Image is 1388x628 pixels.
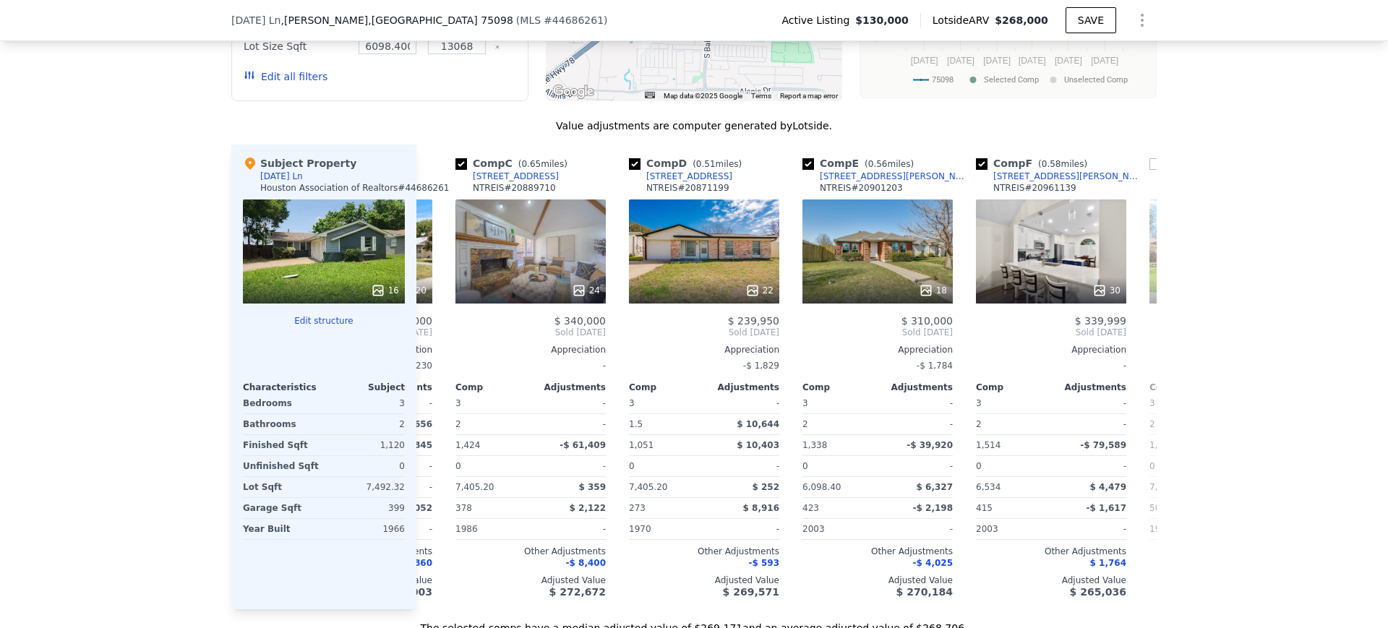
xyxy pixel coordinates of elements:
[859,159,920,169] span: ( miles)
[629,575,779,586] div: Adjusted Value
[911,56,938,66] text: [DATE]
[707,519,779,539] div: -
[231,13,280,27] span: [DATE] Ln
[881,414,953,434] div: -
[549,586,606,598] span: $ 272,672
[243,156,356,171] div: Subject Property
[629,398,635,408] span: 3
[696,159,716,169] span: 0.51
[1149,440,1174,450] span: 1,424
[820,171,970,182] div: [STREET_ADDRESS][PERSON_NAME]
[881,456,953,476] div: -
[1075,315,1126,327] span: $ 339,999
[521,159,541,169] span: 0.65
[244,36,350,56] div: Lot Size Sqft
[513,159,573,169] span: ( miles)
[1149,482,1188,492] span: 7,840.80
[566,558,606,568] span: -$ 8,400
[531,382,606,393] div: Adjustments
[976,414,1048,434] div: 2
[327,393,405,413] div: 3
[932,75,954,85] text: 75098
[1042,159,1061,169] span: 0.58
[933,13,995,27] span: Lotside ARV
[751,92,771,100] a: Terms
[896,586,953,598] span: $ 270,184
[455,398,461,408] span: 3
[1149,398,1155,408] span: 3
[983,56,1011,66] text: [DATE]
[473,171,559,182] div: [STREET_ADDRESS]
[917,361,953,371] span: -$ 1,784
[244,69,327,84] button: Edit all filters
[560,440,606,450] span: -$ 61,409
[802,482,841,492] span: 6,098.40
[855,13,909,27] span: $130,000
[324,382,405,393] div: Subject
[243,456,321,476] div: Unfinished Sqft
[802,344,953,356] div: Appreciation
[976,575,1126,586] div: Adjusted Value
[664,92,742,100] span: Map data ©2025 Google
[1080,440,1126,450] span: -$ 79,589
[639,31,655,56] div: 704 Flagstone Way
[473,182,556,194] div: NTREIS # 20889710
[534,393,606,413] div: -
[781,13,855,27] span: Active Listing
[1090,558,1126,568] span: $ 1,764
[707,393,779,413] div: -
[802,327,953,338] span: Sold [DATE]
[534,414,606,434] div: -
[917,482,953,492] span: $ 6,327
[534,519,606,539] div: -
[1090,482,1126,492] span: $ 4,479
[1149,171,1253,182] a: [STREET_ADDRESS]
[629,344,779,356] div: Appreciation
[1149,503,1166,513] span: 500
[802,382,878,393] div: Comp
[707,456,779,476] div: -
[984,75,1039,85] text: Selected Comp
[976,344,1126,356] div: Appreciation
[881,519,953,539] div: -
[976,546,1126,557] div: Other Adjustments
[752,482,779,492] span: $ 252
[629,171,732,182] a: [STREET_ADDRESS]
[516,13,608,27] div: ( )
[976,327,1126,338] span: Sold [DATE]
[687,159,747,169] span: ( miles)
[1091,56,1118,66] text: [DATE]
[231,119,1157,133] div: Value adjustments are computer generated by Lotside .
[455,461,461,471] span: 0
[327,435,405,455] div: 1,120
[494,44,500,50] button: Clear
[646,171,732,182] div: [STREET_ADDRESS]
[995,14,1048,26] span: $268,000
[1054,519,1126,539] div: -
[874,33,894,43] text: $150
[976,356,1126,376] div: -
[327,498,405,518] div: 399
[629,414,701,434] div: 1.5
[260,171,303,182] div: [DATE] Ln
[901,315,953,327] span: $ 310,000
[723,586,779,598] span: $ 269,571
[629,327,779,338] span: Sold [DATE]
[243,435,321,455] div: Finished Sqft
[578,482,606,492] span: $ 359
[802,414,875,434] div: 2
[243,315,405,327] button: Edit structure
[1019,56,1046,66] text: [DATE]
[1149,382,1225,393] div: Comp
[243,498,321,518] div: Garage Sqft
[570,503,606,513] span: $ 2,122
[455,414,528,434] div: 2
[554,315,606,327] span: $ 340,000
[260,182,449,194] div: Houston Association of Realtors # 44686261
[243,414,321,434] div: Bathrooms
[868,159,888,169] span: 0.56
[327,456,405,476] div: 0
[629,440,654,450] span: 1,051
[802,575,953,586] div: Adjusted Value
[629,482,667,492] span: 7,405.20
